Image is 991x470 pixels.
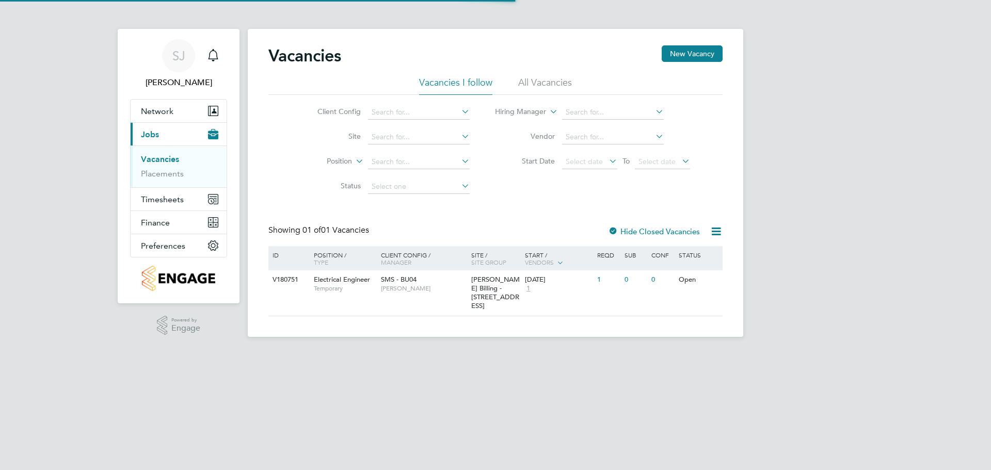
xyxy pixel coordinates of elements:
[368,155,470,169] input: Search for...
[270,270,306,289] div: V180751
[649,246,676,264] div: Conf
[130,76,227,89] span: Sam Jenner
[301,107,361,116] label: Client Config
[118,29,239,303] nav: Main navigation
[649,270,676,289] div: 0
[676,270,721,289] div: Open
[130,266,227,291] a: Go to home page
[378,246,469,271] div: Client Config /
[270,246,306,264] div: ID
[141,154,179,164] a: Vacancies
[525,275,592,284] div: [DATE]
[142,266,215,291] img: smartmanagedsolutions-logo-retina.png
[662,45,723,62] button: New Vacancy
[381,275,417,284] span: SMS - BU04
[368,180,470,194] input: Select one
[301,181,361,190] label: Status
[141,106,173,116] span: Network
[522,246,595,272] div: Start /
[368,130,470,144] input: Search for...
[622,270,649,289] div: 0
[172,49,185,62] span: SJ
[495,156,555,166] label: Start Date
[619,154,633,168] span: To
[562,105,664,120] input: Search for...
[302,225,321,235] span: 01 of
[566,157,603,166] span: Select date
[525,258,554,266] span: Vendors
[141,195,184,204] span: Timesheets
[131,145,227,187] div: Jobs
[471,275,520,310] span: [PERSON_NAME] Billing - [STREET_ADDRESS]
[676,246,721,264] div: Status
[562,130,664,144] input: Search for...
[595,270,621,289] div: 1
[419,76,492,95] li: Vacancies I follow
[141,169,184,179] a: Placements
[518,76,572,95] li: All Vacancies
[622,246,649,264] div: Sub
[130,39,227,89] a: SJ[PERSON_NAME]
[131,123,227,145] button: Jobs
[293,156,352,167] label: Position
[157,316,201,335] a: Powered byEngage
[302,225,369,235] span: 01 Vacancies
[268,225,371,236] div: Showing
[131,234,227,257] button: Preferences
[141,241,185,251] span: Preferences
[171,324,200,333] span: Engage
[495,132,555,141] label: Vendor
[314,258,328,266] span: Type
[525,284,532,293] span: 1
[131,188,227,210] button: Timesheets
[487,107,546,117] label: Hiring Manager
[469,246,523,271] div: Site /
[141,129,159,139] span: Jobs
[171,316,200,325] span: Powered by
[301,132,361,141] label: Site
[131,211,227,234] button: Finance
[595,246,621,264] div: Reqd
[608,226,700,236] label: Hide Closed Vacancies
[306,246,378,271] div: Position /
[141,218,170,228] span: Finance
[638,157,676,166] span: Select date
[381,258,411,266] span: Manager
[368,105,470,120] input: Search for...
[381,284,466,293] span: [PERSON_NAME]
[314,284,376,293] span: Temporary
[268,45,341,66] h2: Vacancies
[314,275,370,284] span: Electrical Engineer
[131,100,227,122] button: Network
[471,258,506,266] span: Site Group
